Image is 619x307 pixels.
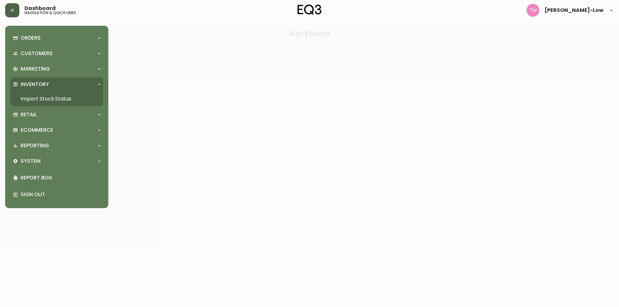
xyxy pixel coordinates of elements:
[10,154,103,168] div: System
[21,174,101,181] p: Report Bug
[21,81,49,88] p: Inventory
[526,4,539,17] img: e49ea9510ac3bfab467b88a9556f947d
[298,5,321,15] img: logo
[545,8,604,13] span: [PERSON_NAME]-Low
[10,46,103,61] div: Customers
[21,191,101,198] p: Sign Out
[21,158,41,165] p: System
[10,31,103,45] div: Orders
[21,111,37,118] p: Retail
[10,91,103,106] a: Import Stock Status
[25,6,56,11] span: Dashboard
[10,108,103,122] div: Retail
[21,142,49,149] p: Reporting
[10,186,103,203] div: Sign Out
[21,65,50,72] p: Marketing
[10,169,103,186] div: Report Bug
[21,34,41,42] p: Orders
[21,127,53,134] p: Ecommerce
[25,11,76,15] h5: navigation & quick links
[21,50,53,57] p: Customers
[10,139,103,153] div: Reporting
[10,77,103,91] div: Inventory
[10,62,103,76] div: Marketing
[10,123,103,137] div: Ecommerce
